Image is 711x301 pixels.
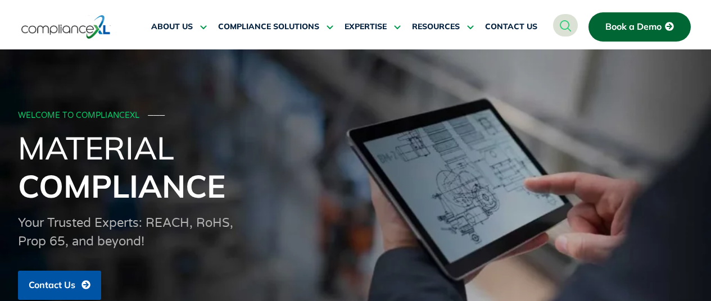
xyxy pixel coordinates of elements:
a: Book a Demo [588,12,691,42]
span: RESOURCES [412,22,460,32]
span: Book a Demo [605,22,662,32]
img: logo-one.svg [21,14,111,40]
span: CONTACT US [485,22,537,32]
span: ─── [148,111,165,120]
a: navsearch-button [553,14,578,37]
span: EXPERTISE [345,22,387,32]
span: COMPLIANCE SOLUTIONS [218,22,319,32]
a: RESOURCES [412,13,474,40]
a: ABOUT US [151,13,207,40]
span: Contact Us [29,280,75,290]
span: Your Trusted Experts: REACH, RoHS, Prop 65, and beyond! [18,216,233,249]
a: Contact Us [18,271,101,300]
a: EXPERTISE [345,13,401,40]
span: ABOUT US [151,22,193,32]
h1: Material [18,129,692,205]
div: WELCOME TO COMPLIANCEXL [18,111,689,121]
span: Compliance [18,166,225,206]
a: CONTACT US [485,13,537,40]
a: COMPLIANCE SOLUTIONS [218,13,333,40]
